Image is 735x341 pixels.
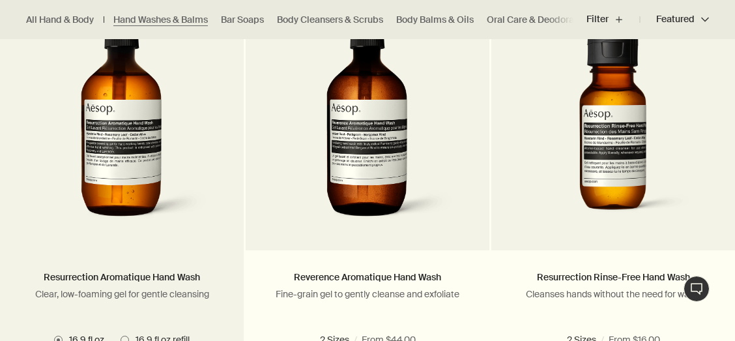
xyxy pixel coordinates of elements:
[511,288,715,300] p: Cleanses hands without the need for water
[491,7,735,250] a: Resurrection Rinse-Free Hand Wash in amber plastic bottle
[44,271,200,283] a: Resurrection Aromatique Hand Wash
[26,14,94,26] a: All Hand & Body
[586,4,640,35] button: Filter
[396,14,474,26] a: Body Balms & Oils
[294,271,441,283] a: Reverence Aromatique Hand Wash
[511,31,715,231] img: Resurrection Rinse-Free Hand Wash in amber plastic bottle
[246,7,489,250] a: Reverence Aromatique Hand Wash with pump
[20,288,224,300] p: Clear, low-foaming gel for gentle cleansing
[277,7,458,231] img: Reverence Aromatique Hand Wash with pump
[640,4,709,35] button: Featured
[277,14,383,26] a: Body Cleansers & Scrubs
[113,14,208,26] a: Hand Washes & Balms
[487,14,587,26] a: Oral Care & Deodorants
[684,276,710,302] button: Live Assistance
[537,271,690,283] a: Resurrection Rinse-Free Hand Wash
[265,288,470,300] p: Fine-grain gel to gently cleanse and exfoliate
[31,7,212,231] img: Resurrection Aromatique Hand Wash with pump
[221,14,264,26] a: Bar Soaps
